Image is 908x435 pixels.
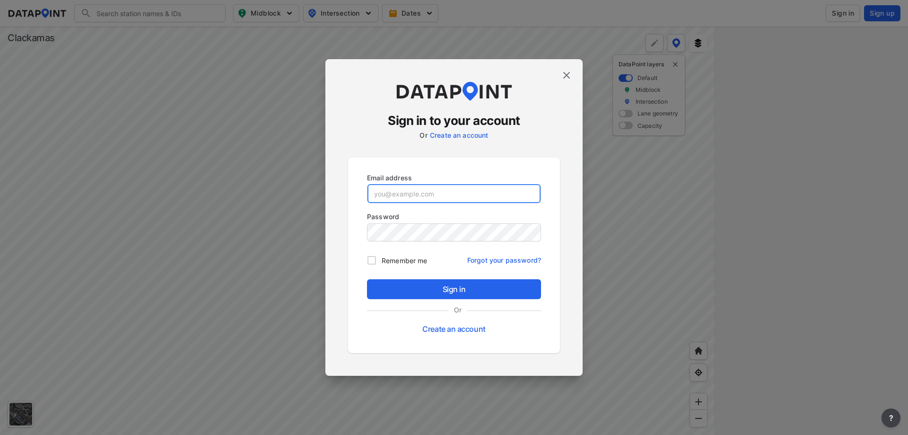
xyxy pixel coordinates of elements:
span: Sign in [375,284,533,295]
label: Or [448,305,467,315]
input: you@example.com [367,184,541,203]
label: Or [419,131,427,139]
span: Remember me [382,256,427,266]
img: close.efbf2170.svg [561,70,572,81]
a: Create an account [422,324,485,334]
p: Password [367,212,541,222]
a: Forgot your password? [467,250,541,265]
button: more [882,408,900,427]
a: Create an account [430,131,489,139]
p: Email address [367,173,541,183]
span: ? [887,412,895,424]
button: Sign in [367,279,541,299]
img: dataPointLogo.9353c09d.svg [395,82,513,101]
h3: Sign in to your account [348,112,560,129]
